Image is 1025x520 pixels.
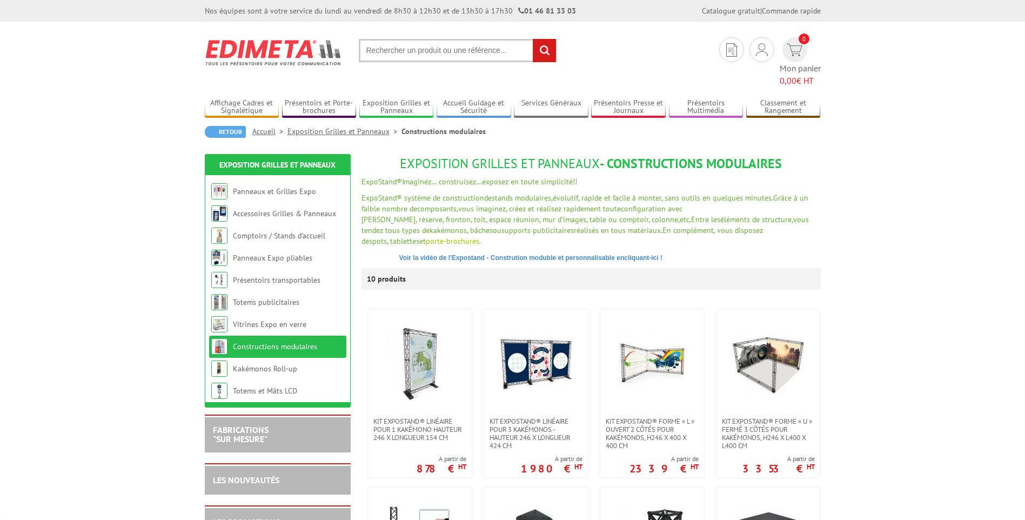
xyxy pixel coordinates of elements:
font: exposez en toute simplicité [482,177,573,186]
div: | [702,5,821,16]
a: Kit ExpoStand® forme « L » ouvert 2 côtés pour kakémonos, H246 x 400 x 400 cm [600,417,704,450]
span: évolutif, rapide et facile à monter, sans outils en quelques minutes. [553,193,773,203]
a: Présentoirs Multimédia [669,98,743,116]
a: Exposition Grilles et Panneaux [287,126,401,136]
span: vous tendez tous types de [361,215,809,235]
li: Constructions modulaires [401,126,486,137]
img: Kit ExpoStand® forme « L » ouvert 2 côtés pour kakémonos, H246 x 400 x 400 cm [614,325,690,401]
p: 10 produits [367,268,407,290]
a: FABRICATIONS"Sur Mesure" [213,424,269,445]
a: Classement et Rangement [746,98,821,116]
img: Kit ExpoStand® linéaire pour 3 kakémonos - Hauteur 246 x longueur 424 cm [498,325,574,401]
img: Panneaux Expo pliables [211,250,227,266]
span: E [361,193,366,203]
img: Comptoirs / Stands d'accueil [211,228,227,244]
a: kakémonos, [430,225,468,235]
a: Kit ExpoStand® linéaire pour 1 kakémono Hauteur 246 x longueur 154 cm [368,417,472,442]
div: Nos équipes sont à votre service du lundi au vendredi de 8h30 à 12h30 et de 13h30 à 17h30 [205,5,576,16]
a: Catalogue gratuit [702,6,760,16]
a: LES NOUVEAUTÉS [213,475,279,485]
img: Présentoirs transportables [211,272,227,288]
font: xpoStand® [366,193,402,203]
p: 2339 € [629,465,699,472]
a: fronton, [446,215,472,224]
img: Accessoires Grilles & Panneaux [211,205,227,222]
a: système de construction [404,193,484,203]
span: Grâce à un faible nombre de [361,193,808,214]
img: devis rapide [756,43,768,56]
span: A partir de [521,455,582,463]
font: composants, [417,204,458,214]
font: Imaginez… construisez… [402,177,577,186]
span: et [419,236,426,246]
img: devis rapide [787,44,802,56]
span: Kit ExpoStand® forme « U » fermé 3 côtés pour kakémonos, H246 x L400 x L400 cm [722,417,815,450]
a: stands modulaires, [492,193,553,203]
a: espace réunion, [489,215,540,224]
a: toit, [474,215,487,224]
span: de [484,193,492,203]
img: Constructions modulaires [211,338,227,355]
a: Totems et Mâts LCD [233,386,297,396]
span: Voir la vidéo de l'Expostand - Constrution moduble et personnalisable en [399,254,625,262]
img: Kakémonos Roll-up [211,361,227,377]
img: Edimeta [205,32,343,72]
a: éléments de structure, [720,215,793,224]
font: table ou comptoir, [589,215,649,224]
input: Rechercher un produit ou une référence... [359,39,557,62]
a: Comptoirs / Stands d'accueil [233,231,325,241]
a: Retour [205,126,246,138]
span: Kit ExpoStand® linéaire pour 3 kakémonos - Hauteur 246 x longueur 424 cm [490,417,582,450]
img: Totems publicitaires [211,294,227,310]
a: Voir la vidéo de l'Expostand - Constrution moduble et personnalisable encliquant-ici ! [399,254,662,262]
a: Exposition Grilles et Panneaux [359,98,434,116]
a: Accessoires Grilles & Panneaux [233,209,336,218]
span: 0,00 [780,75,796,86]
a: supports publicitaires [501,225,574,235]
span: etc. [680,215,691,224]
a: Constructions modulaires [233,342,317,351]
a: réserve, [419,215,444,224]
img: devis rapide [726,43,737,57]
span: A partir de [742,455,815,463]
a: Kakémonos Roll-up [233,364,297,374]
h1: - Constructions modulaires [361,157,821,171]
img: Totems et Mâts LCD [211,383,227,399]
a: Accueil Guidage et Sécurité [437,98,511,116]
span: vous imaginez, créez et réalisez rapidement toute [458,204,621,214]
a: Vitrines Expo en verre [233,319,306,329]
input: rechercher [533,39,556,62]
sup: HT [807,462,815,471]
sup: HT [574,462,582,471]
a: colonne, [652,215,680,224]
a: Kit ExpoStand® forme « U » fermé 3 côtés pour kakémonos, H246 x L400 x L400 cm [716,417,820,450]
a: spots, [369,236,388,246]
a: Présentoirs Presse et Journaux [591,98,666,116]
p: 3353 € [742,465,815,472]
a: Accueil [252,126,287,136]
a: Présentoirs transportables [233,275,320,285]
strong: 01 46 81 33 03 [518,6,576,16]
a: Commande rapide [762,6,821,16]
font: ExpoStand® [361,177,402,186]
a: Présentoirs et Porte-brochures [282,98,357,116]
font: tablettes [390,236,419,246]
a: Panneaux et Grilles Expo [233,186,316,196]
a: Exposition Grilles et Panneaux [219,160,336,170]
sup: HT [458,462,466,471]
img: Kit ExpoStand® linéaire pour 1 kakémono Hauteur 246 x longueur 154 cm [382,325,458,401]
span: € HT [780,75,821,87]
a: mur d’images, [542,215,587,224]
p: 878 € [417,465,466,472]
a: bâches [470,225,493,235]
span: Mon panier [780,62,821,87]
a: Kit ExpoStand® linéaire pour 3 kakémonos - Hauteur 246 x longueur 424 cm [484,417,588,450]
img: Panneaux et Grilles Expo [211,183,227,199]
